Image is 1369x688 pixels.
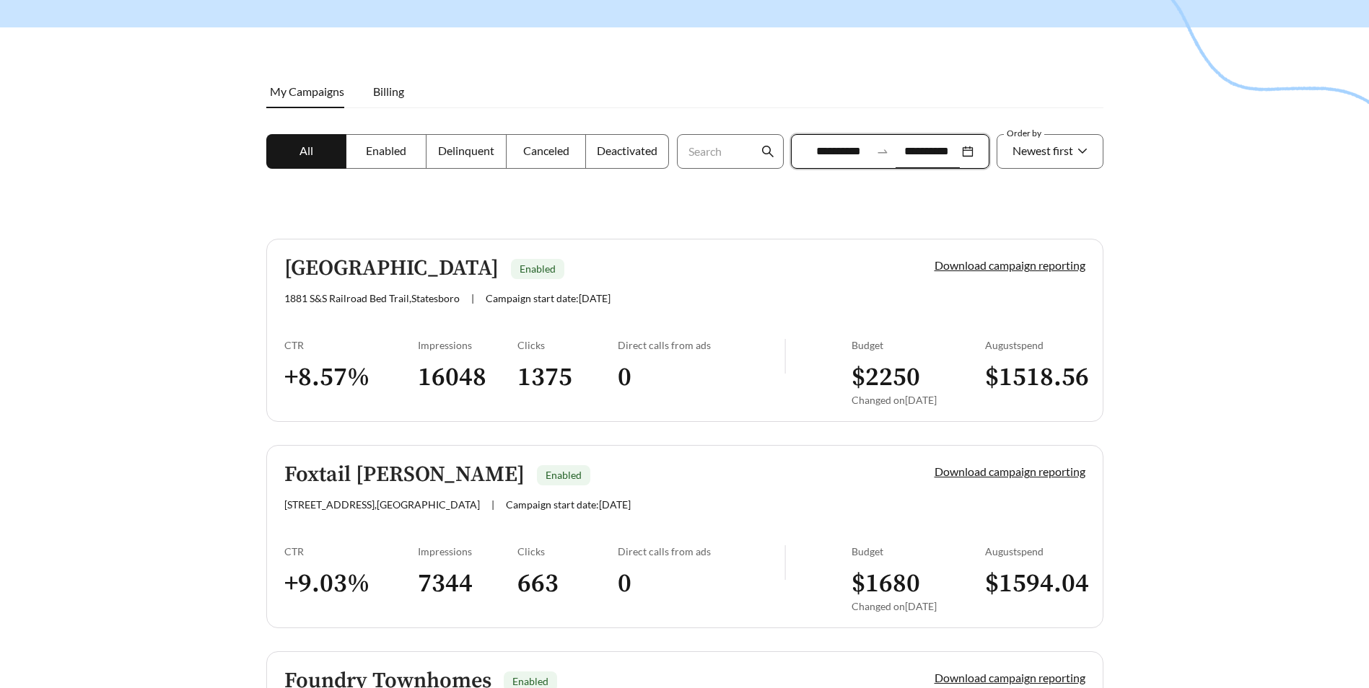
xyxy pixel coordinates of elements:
span: [STREET_ADDRESS] , [GEOGRAPHIC_DATA] [284,498,480,511]
div: Direct calls from ads [618,545,784,557]
a: Foxtail [PERSON_NAME]Enabled[STREET_ADDRESS],[GEOGRAPHIC_DATA]|Campaign start date:[DATE]Download... [266,445,1103,628]
div: Changed on [DATE] [852,600,985,612]
span: swap-right [876,145,889,158]
h3: 0 [618,568,784,600]
span: 1881 S&S Railroad Bed Trail , Statesboro [284,292,460,304]
div: August spend [985,545,1085,557]
h3: 16048 [418,361,518,394]
h3: 0 [618,361,784,394]
div: Direct calls from ads [618,339,784,351]
h3: 663 [517,568,618,600]
span: Campaign start date: [DATE] [486,292,611,304]
div: Changed on [DATE] [852,394,985,406]
a: [GEOGRAPHIC_DATA]Enabled1881 S&S Railroad Bed Trail,Statesboro|Campaign start date:[DATE]Download... [266,239,1103,422]
span: Billing [373,84,404,98]
div: CTR [284,339,418,351]
h5: Foxtail [PERSON_NAME] [284,463,525,487]
div: August spend [985,339,1085,351]
span: Delinquent [438,144,494,157]
a: Download campaign reporting [935,671,1085,684]
div: Budget [852,339,985,351]
h3: 7344 [418,568,518,600]
h3: $ 1518.56 [985,361,1085,394]
span: | [491,498,494,511]
div: Impressions [418,545,518,557]
div: Budget [852,545,985,557]
span: Enabled [512,675,548,687]
h3: $ 2250 [852,361,985,394]
div: Impressions [418,339,518,351]
span: search [761,145,774,158]
span: to [876,145,889,158]
h3: 1375 [517,361,618,394]
div: CTR [284,545,418,557]
div: Clicks [517,339,618,351]
h3: $ 1594.04 [985,568,1085,600]
img: line [784,339,786,374]
span: Enabled [366,144,406,157]
span: All [299,144,313,157]
span: Deactivated [597,144,657,157]
img: line [784,545,786,580]
a: Download campaign reporting [935,464,1085,478]
h3: + 8.57 % [284,361,418,394]
span: Enabled [520,263,556,275]
span: Enabled [546,469,582,481]
h5: [GEOGRAPHIC_DATA] [284,257,499,281]
span: Campaign start date: [DATE] [506,498,631,511]
h3: + 9.03 % [284,568,418,600]
a: Download campaign reporting [935,258,1085,272]
span: Canceled [523,144,569,157]
span: My Campaigns [270,84,344,98]
span: | [471,292,474,304]
span: Newest first [1012,144,1073,157]
h3: $ 1680 [852,568,985,600]
div: Clicks [517,545,618,557]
